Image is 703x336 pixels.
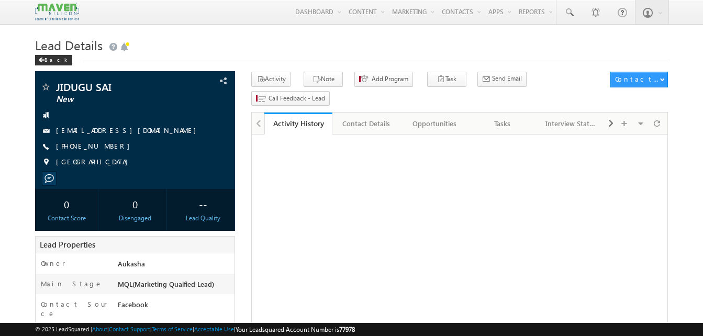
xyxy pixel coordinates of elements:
span: Lead Properties [40,239,95,250]
div: Tasks [477,117,528,130]
div: -- [174,194,232,214]
div: Facebook [115,299,235,314]
a: Acceptable Use [194,326,234,332]
span: [PHONE_NUMBER] [56,141,135,152]
div: Back [35,55,72,65]
button: Add Program [354,72,413,87]
button: Task [427,72,466,87]
span: JIDUGU SAI [56,82,179,92]
span: [GEOGRAPHIC_DATA] [56,157,133,167]
span: Call Feedback - Lead [269,94,325,103]
div: Contact Score [38,214,95,223]
button: Contact Actions [610,72,668,87]
div: Contact Actions [615,74,660,84]
label: Contact Source [41,299,108,318]
a: Activity History [264,113,332,135]
a: Interview Status [537,113,605,135]
button: Activity [251,72,291,87]
div: 0 [38,194,95,214]
button: Note [304,72,343,87]
span: Add Program [372,74,408,84]
div: Opportunities [409,117,460,130]
a: Contact Details [332,113,400,135]
a: Back [35,54,77,63]
button: Call Feedback - Lead [251,91,330,106]
a: Terms of Service [152,326,193,332]
a: About [92,326,107,332]
div: Interview Status [545,117,596,130]
span: 77978 [339,326,355,333]
label: Main Stage [41,279,103,288]
div: Contact Details [341,117,391,130]
label: Owner [41,259,65,268]
span: Lead Details [35,37,103,53]
a: [EMAIL_ADDRESS][DOMAIN_NAME] [56,126,202,135]
span: Send Email [492,74,522,83]
span: Your Leadsquared Account Number is [236,326,355,333]
a: Opportunities [401,113,469,135]
button: Send Email [477,72,527,87]
img: Custom Logo [35,3,79,21]
span: © 2025 LeadSquared | | | | | [35,324,355,334]
div: MQL(Marketing Quaified Lead) [115,279,235,294]
div: Lead Quality [174,214,232,223]
span: Aukasha [118,259,145,268]
a: Tasks [469,113,537,135]
div: Disengaged [106,214,164,223]
a: Contact Support [109,326,150,332]
div: 0 [106,194,164,214]
div: Activity History [272,118,325,128]
span: New [56,94,179,105]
